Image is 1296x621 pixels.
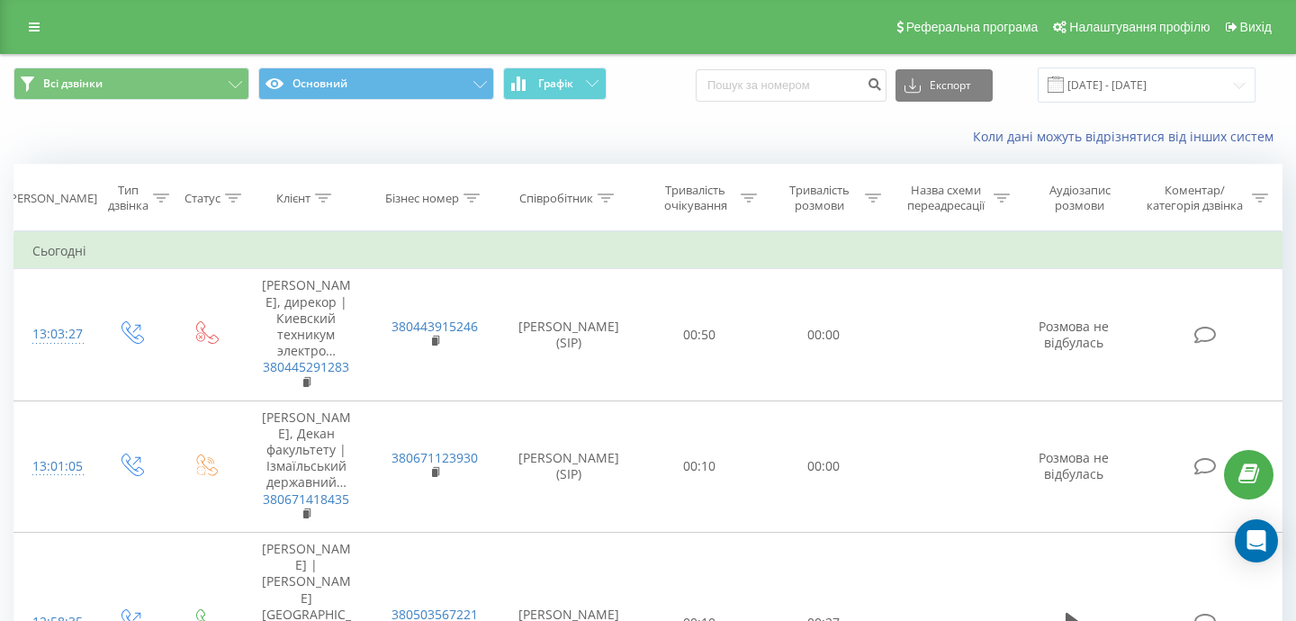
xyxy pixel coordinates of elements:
td: 00:50 [638,269,762,400]
div: Тривалість очікування [654,183,737,213]
div: [PERSON_NAME] [6,191,97,206]
td: 00:10 [638,400,762,532]
span: Всі дзвінки [43,76,103,91]
div: Тип дзвінка [108,183,148,213]
div: Бізнес номер [385,191,459,206]
td: [PERSON_NAME], дирекор | Киевский техникум электро… [242,269,371,400]
div: Тривалість розмови [778,183,860,213]
span: Графік [538,77,573,90]
div: 13:03:27 [32,317,76,352]
span: Налаштування профілю [1069,20,1210,34]
a: Коли дані можуть відрізнятися вiд інших систем [973,128,1282,145]
a: 380671418435 [263,490,349,508]
div: Співробітник [519,191,593,206]
td: [PERSON_NAME] (SIP) [499,400,638,532]
button: Експорт [895,69,993,102]
div: Клієнт [276,191,310,206]
span: Реферальна програма [906,20,1039,34]
td: 00:00 [761,269,886,400]
td: 00:00 [761,400,886,532]
button: Основний [258,67,494,100]
td: [PERSON_NAME], Декан факультету | Ізмаїльський державний… [242,400,371,532]
a: 380443915246 [391,318,478,335]
td: [PERSON_NAME] (SIP) [499,269,638,400]
div: Статус [184,191,220,206]
div: Назва схеми переадресації [902,183,989,213]
div: Коментар/категорія дзвінка [1142,183,1247,213]
div: Аудіозапис розмови [1030,183,1129,213]
button: Всі дзвінки [13,67,249,100]
input: Пошук за номером [696,69,886,102]
button: Графік [503,67,607,100]
div: 13:01:05 [32,449,76,484]
td: Сьогодні [14,233,1282,269]
a: 380445291283 [263,358,349,375]
span: Розмова не відбулась [1039,449,1109,482]
div: Open Intercom Messenger [1235,519,1278,562]
a: 380671123930 [391,449,478,466]
span: Розмова не відбулась [1039,318,1109,351]
span: Вихід [1240,20,1272,34]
